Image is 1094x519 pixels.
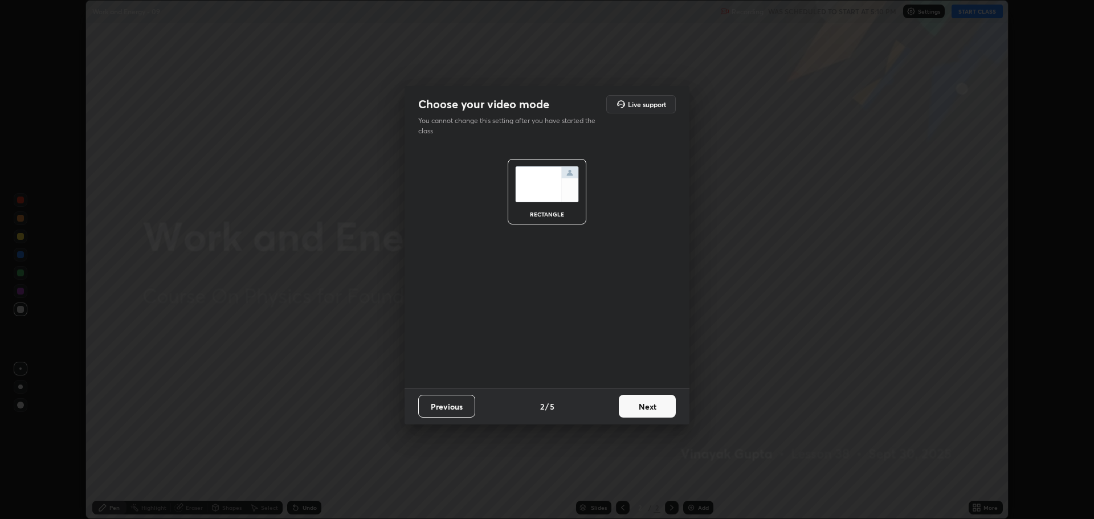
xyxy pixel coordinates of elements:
p: You cannot change this setting after you have started the class [418,116,603,136]
button: Next [619,395,676,418]
h5: Live support [628,101,666,108]
h4: 5 [550,401,554,412]
h4: 2 [540,401,544,412]
div: rectangle [524,211,570,217]
button: Previous [418,395,475,418]
h4: / [545,401,549,412]
h2: Choose your video mode [418,97,549,112]
img: normalScreenIcon.ae25ed63.svg [515,166,579,202]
